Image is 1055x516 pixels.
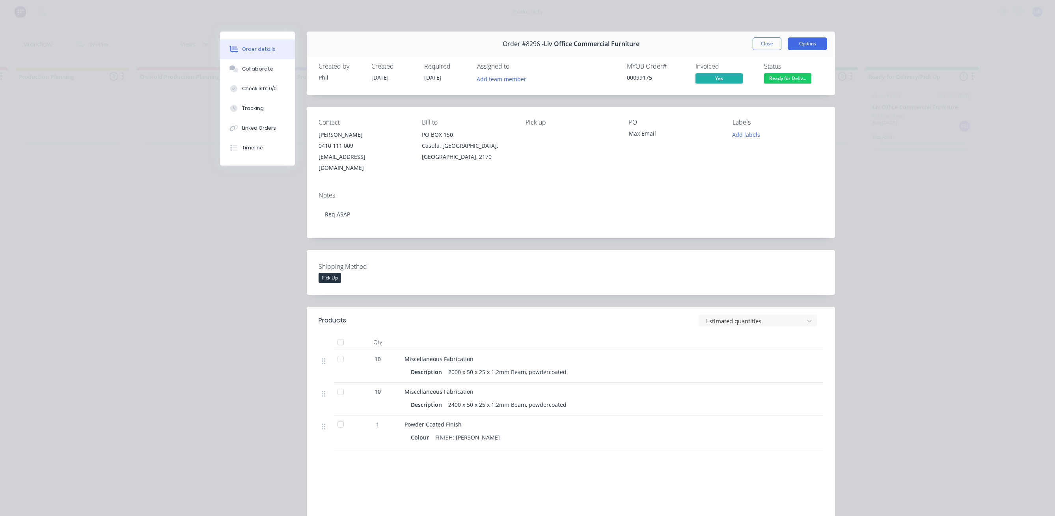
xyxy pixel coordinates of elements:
span: [DATE] [424,74,442,81]
div: Qty [354,334,401,350]
div: Max Email [629,129,719,140]
div: Products [319,316,346,325]
span: 10 [375,387,381,396]
div: Checklists 0/0 [242,85,277,92]
button: Close [753,37,781,50]
div: Collaborate [242,65,273,73]
button: Add team member [473,73,531,84]
div: Pick up [526,119,616,126]
div: [PERSON_NAME]0410 111 009[EMAIL_ADDRESS][DOMAIN_NAME] [319,129,409,173]
span: Miscellaneous Fabrication [404,388,473,395]
div: Casula, [GEOGRAPHIC_DATA], [GEOGRAPHIC_DATA], 2170 [422,140,513,162]
div: 2400 x 50 x 25 x 1.2mm Beam, powdercoated [445,399,570,410]
div: PO BOX 150 [422,129,513,140]
div: Description [411,366,445,378]
button: Options [788,37,827,50]
div: Created by [319,63,362,70]
div: Phil [319,73,362,82]
label: Shipping Method [319,262,417,271]
div: PO BOX 150Casula, [GEOGRAPHIC_DATA], [GEOGRAPHIC_DATA], 2170 [422,129,513,162]
div: Created [371,63,415,70]
span: 10 [375,355,381,363]
button: Add labels [728,129,764,140]
div: Order details [242,46,276,53]
div: Status [764,63,823,70]
div: Colour [411,432,432,443]
div: [EMAIL_ADDRESS][DOMAIN_NAME] [319,151,409,173]
span: [DATE] [371,74,389,81]
div: Description [411,399,445,410]
div: [PERSON_NAME] [319,129,409,140]
div: Pick Up [319,273,341,283]
div: Labels [733,119,823,126]
span: Yes [695,73,743,83]
div: Bill to [422,119,513,126]
button: Linked Orders [220,118,295,138]
button: Collaborate [220,59,295,79]
button: Checklists 0/0 [220,79,295,99]
div: Tracking [242,105,264,112]
div: Required [424,63,468,70]
div: Req ASAP [319,202,823,226]
div: Assigned to [477,63,556,70]
div: PO [629,119,719,126]
button: Timeline [220,138,295,158]
div: 0410 111 009 [319,140,409,151]
button: Order details [220,39,295,59]
div: MYOB Order # [627,63,686,70]
div: Timeline [242,144,263,151]
div: Notes [319,192,823,199]
button: Add team member [477,73,531,84]
div: 2000 x 50 x 25 x 1.2mm Beam, powdercoated [445,366,570,378]
span: Powder Coated Finish [404,421,462,428]
div: 00099175 [627,73,686,82]
div: FINISH: [PERSON_NAME] [432,432,503,443]
div: Linked Orders [242,125,276,132]
button: Tracking [220,99,295,118]
span: Liv Office Commercial Furniture [544,40,639,48]
span: 1 [376,420,379,428]
span: Ready for Deliv... [764,73,811,83]
div: Invoiced [695,63,755,70]
span: Miscellaneous Fabrication [404,355,473,363]
span: Order #8296 - [503,40,544,48]
div: Contact [319,119,409,126]
button: Ready for Deliv... [764,73,811,85]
